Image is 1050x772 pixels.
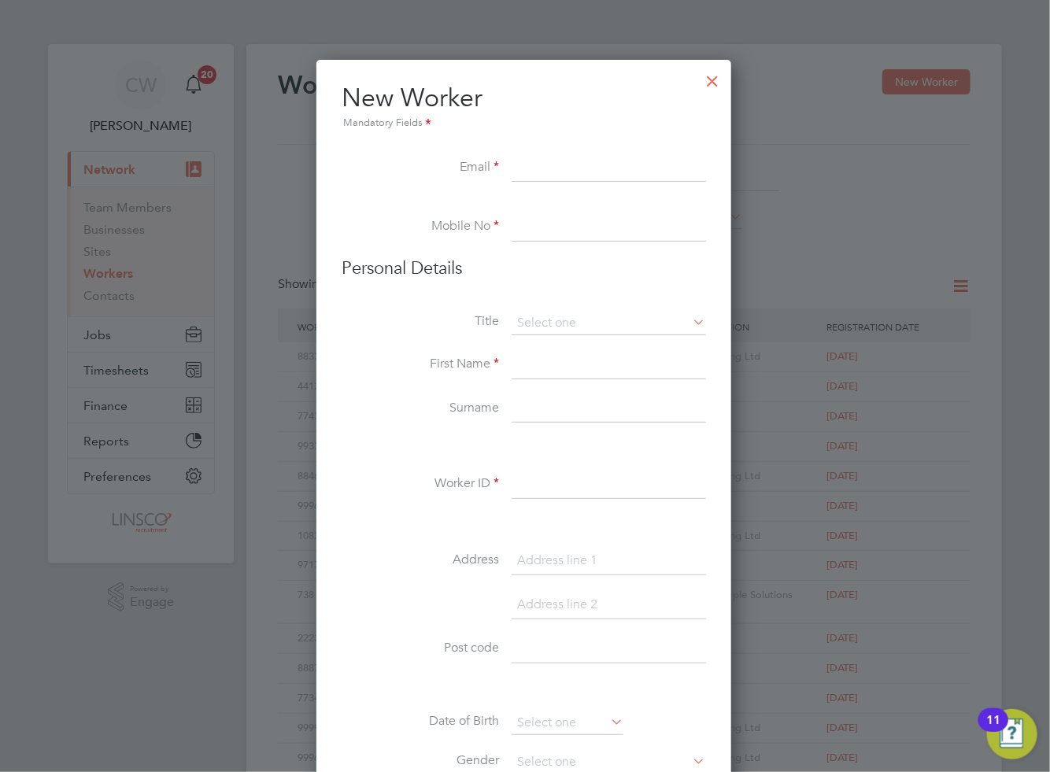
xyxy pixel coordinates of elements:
div: Mandatory Fields [342,115,706,132]
label: Post code [342,640,499,656]
label: Surname [342,400,499,416]
label: Worker ID [342,475,499,492]
input: Select one [512,312,706,335]
label: First Name [342,356,499,372]
label: Date of Birth [342,713,499,730]
div: 11 [986,720,1000,741]
input: Select one [512,711,623,735]
h3: Personal Details [342,257,706,280]
label: Gender [342,752,499,769]
label: Mobile No [342,218,499,235]
label: Email [342,159,499,175]
input: Address line 2 [512,591,706,619]
button: Open Resource Center, 11 new notifications [987,709,1037,759]
h2: New Worker [342,82,706,132]
label: Address [342,552,499,568]
input: Address line 1 [512,547,706,575]
label: Title [342,313,499,330]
